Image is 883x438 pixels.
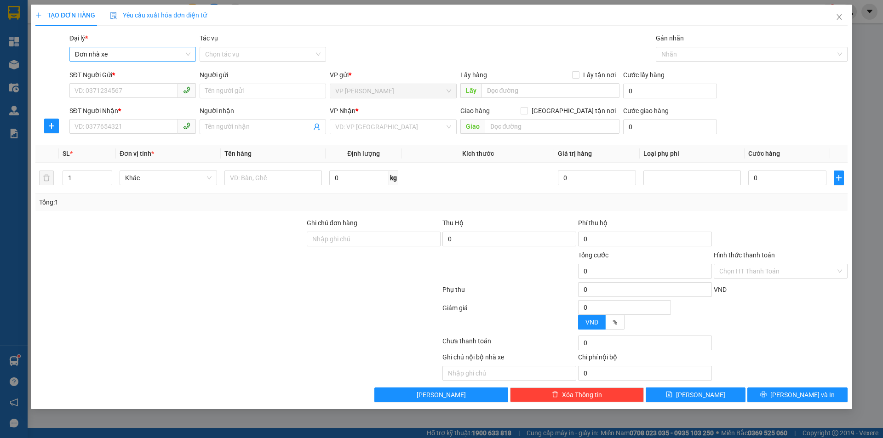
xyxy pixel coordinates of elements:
[441,284,577,301] div: Phụ thu
[623,119,717,134] input: Cước giao hàng
[836,13,843,21] span: close
[623,107,669,114] label: Cước giao hàng
[69,70,196,80] div: SĐT Người Gửi
[183,86,190,94] span: phone
[314,123,321,131] span: user-add
[307,219,357,227] label: Ghi chú đơn hàng
[110,12,117,19] img: icon
[623,71,665,79] label: Cước lấy hàng
[417,390,466,400] span: [PERSON_NAME]
[200,106,326,116] div: Người nhận
[44,119,59,133] button: plus
[45,122,58,130] span: plus
[677,390,726,400] span: [PERSON_NAME]
[183,122,190,130] span: phone
[442,366,576,381] input: Nhập ghi chú
[120,150,155,157] span: Đơn vị tính
[330,107,356,114] span: VP Nhận
[748,150,780,157] span: Cước hàng
[29,40,89,47] strong: Hotline : 0889 23 23 23
[200,70,326,80] div: Người gửi
[835,174,843,182] span: plus
[126,171,212,185] span: Khác
[760,391,767,398] span: printer
[460,107,490,114] span: Giao hàng
[558,150,592,157] span: Giá trị hàng
[562,390,602,400] span: Xóa Thông tin
[69,106,196,116] div: SĐT Người Nhận
[462,150,494,157] span: Kích thước
[307,232,441,246] input: Ghi chú đơn hàng
[441,303,577,334] div: Giảm giá
[714,286,727,293] span: VND
[578,218,712,232] div: Phí thu hộ
[442,219,464,227] span: Thu Hộ
[460,83,482,98] span: Lấy
[200,34,218,42] label: Tác vụ
[63,150,70,157] span: SL
[578,251,608,259] span: Tổng cước
[748,387,848,402] button: printer[PERSON_NAME] và In
[552,391,558,398] span: delete
[5,16,21,59] img: logo
[579,70,619,80] span: Lấy tận nơi
[623,84,717,98] input: Cước lấy hàng
[460,71,487,79] span: Lấy hàng
[75,47,190,61] span: Đơn nhà xe
[770,390,835,400] span: [PERSON_NAME] và In
[585,319,598,326] span: VND
[347,150,380,157] span: Định lượng
[442,352,576,366] div: Ghi chú nội bộ nhà xe
[578,352,712,366] div: Chi phí nội bộ
[39,171,54,185] button: delete
[640,145,745,163] th: Loại phụ phí
[441,336,577,352] div: Chưa thanh toán
[31,49,87,67] strong: : [DOMAIN_NAME]
[97,10,175,22] span: LHP1310250030
[224,171,322,185] input: VD: Bàn, Ghế
[375,387,509,402] button: [PERSON_NAME]
[460,119,485,134] span: Giao
[714,251,775,259] label: Hình thức thanh toán
[485,119,619,134] input: Dọc đường
[666,391,673,398] span: save
[336,84,451,98] span: VP LÊ HỒNG PHONG
[482,83,619,98] input: Dọc đường
[224,150,252,157] span: Tên hàng
[69,34,88,42] span: Đại lý
[47,51,69,57] span: Website
[26,7,92,27] strong: CÔNG TY TNHH VĨNH QUANG
[646,387,745,402] button: save[PERSON_NAME]
[35,11,95,19] span: TẠO ĐƠN HÀNG
[613,319,617,326] span: %
[35,12,42,18] span: plus
[528,106,619,116] span: [GEOGRAPHIC_DATA] tận nơi
[22,29,96,39] strong: PHIẾU GỬI HÀNG
[558,171,636,185] input: 0
[39,197,341,207] div: Tổng: 1
[834,171,844,185] button: plus
[510,387,644,402] button: deleteXóa Thông tin
[389,171,398,185] span: kg
[330,70,457,80] div: VP gửi
[656,34,684,42] label: Gán nhãn
[110,11,207,19] span: Yêu cầu xuất hóa đơn điện tử
[826,5,852,30] button: Close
